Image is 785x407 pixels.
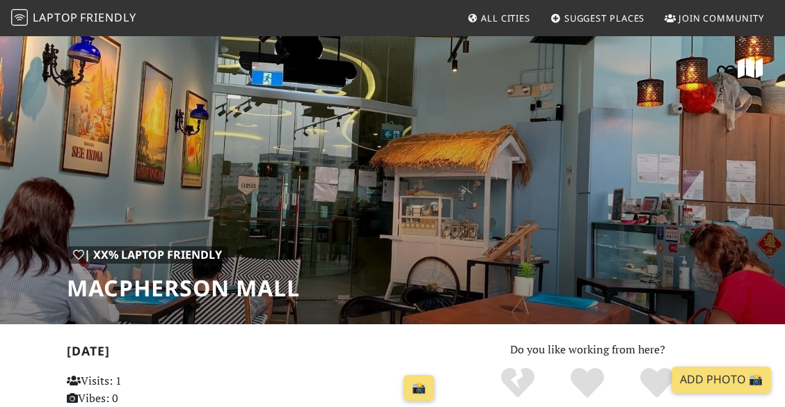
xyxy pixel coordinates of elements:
[564,12,645,24] span: Suggest Places
[404,375,434,401] a: 📸
[659,6,770,31] a: Join Community
[67,344,440,364] h2: [DATE]
[672,367,771,393] a: Add Photo 📸
[461,6,536,31] a: All Cities
[457,341,718,359] p: Do you like working from here?
[679,12,764,24] span: Join Community
[80,10,136,25] span: Friendly
[483,366,553,401] div: No
[622,366,692,401] div: Definitely!
[67,275,300,301] h1: Macpherson Mall
[33,10,78,25] span: Laptop
[11,6,136,31] a: LaptopFriendly LaptopFriendly
[545,6,651,31] a: Suggest Places
[481,12,530,24] span: All Cities
[11,9,28,26] img: LaptopFriendly
[553,366,622,401] div: Yes
[67,246,228,264] div: | XX% Laptop Friendly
